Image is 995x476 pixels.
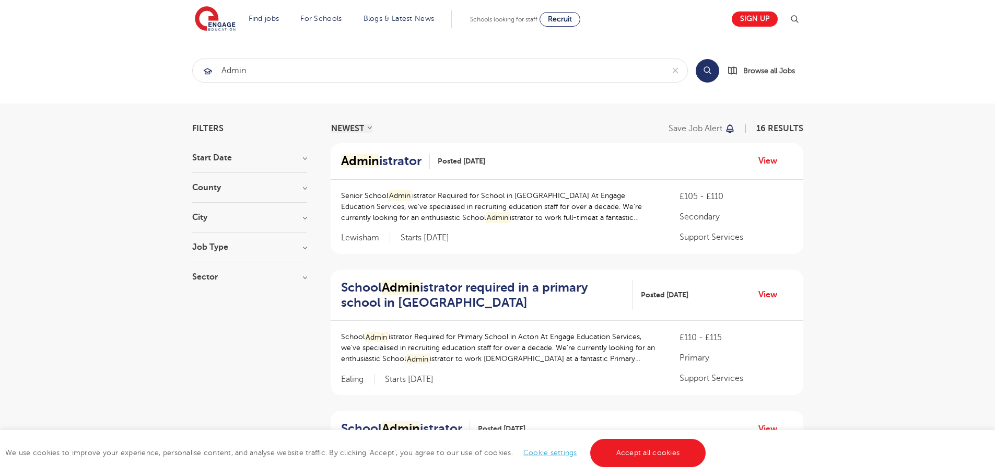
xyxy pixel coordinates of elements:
a: Cookie settings [523,449,577,457]
a: Blogs & Latest News [364,15,435,22]
p: £105 - £110 [680,190,792,203]
p: £110 - £115 [680,331,792,344]
div: Submit [192,59,688,83]
p: Senior School istrator Required for School in [GEOGRAPHIC_DATA] At Engage Education Services, we’... [341,190,659,223]
span: We use cookies to improve your experience, personalise content, and analyse website traffic. By c... [5,449,708,457]
span: 16 RESULTS [756,124,803,133]
span: Posted [DATE] [478,423,525,434]
a: SchoolAdministrator [341,421,471,436]
mark: Admin [382,421,420,436]
h3: Start Date [192,154,307,162]
p: Support Services [680,231,792,243]
a: SchoolAdministrator required in a primary school in [GEOGRAPHIC_DATA] [341,280,633,310]
p: Starts [DATE] [385,374,434,385]
mark: Admin [365,332,389,343]
button: Save job alert [669,124,736,133]
h3: City [192,213,307,222]
h3: Sector [192,273,307,281]
h2: School istrator [341,421,462,436]
button: Search [696,59,719,83]
a: Browse all Jobs [728,65,803,77]
h2: istrator [341,154,422,169]
span: Ealing [341,374,374,385]
h2: School istrator required in a primary school in [GEOGRAPHIC_DATA] [341,280,625,310]
span: Recruit [548,15,572,23]
a: Recruit [540,12,580,27]
p: Support Services [680,372,792,385]
span: Browse all Jobs [743,65,795,77]
span: Posted [DATE] [438,156,485,167]
mark: Admin [406,354,430,365]
p: Secondary [680,211,792,223]
a: View [758,422,785,436]
p: Save job alert [669,124,722,133]
p: School istrator Required for Primary School in Acton At Engage Education Services, we’ve speciali... [341,331,659,364]
a: Sign up [732,11,778,27]
span: Filters [192,124,224,133]
a: Administrator [341,154,430,169]
mark: Admin [341,154,379,168]
a: Find jobs [249,15,279,22]
mark: Admin [388,190,413,201]
p: Primary [680,352,792,364]
span: Posted [DATE] [641,289,688,300]
h3: Job Type [192,243,307,251]
input: Submit [193,59,663,82]
a: Accept all cookies [590,439,706,467]
h3: County [192,183,307,192]
mark: Admin [486,212,510,223]
img: Engage Education [195,6,236,32]
a: View [758,288,785,301]
button: Clear [663,59,687,82]
a: For Schools [300,15,342,22]
span: Lewisham [341,233,390,243]
mark: Admin [382,280,420,295]
span: Schools looking for staff [470,16,537,23]
p: Starts [DATE] [401,233,449,243]
a: View [758,154,785,168]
